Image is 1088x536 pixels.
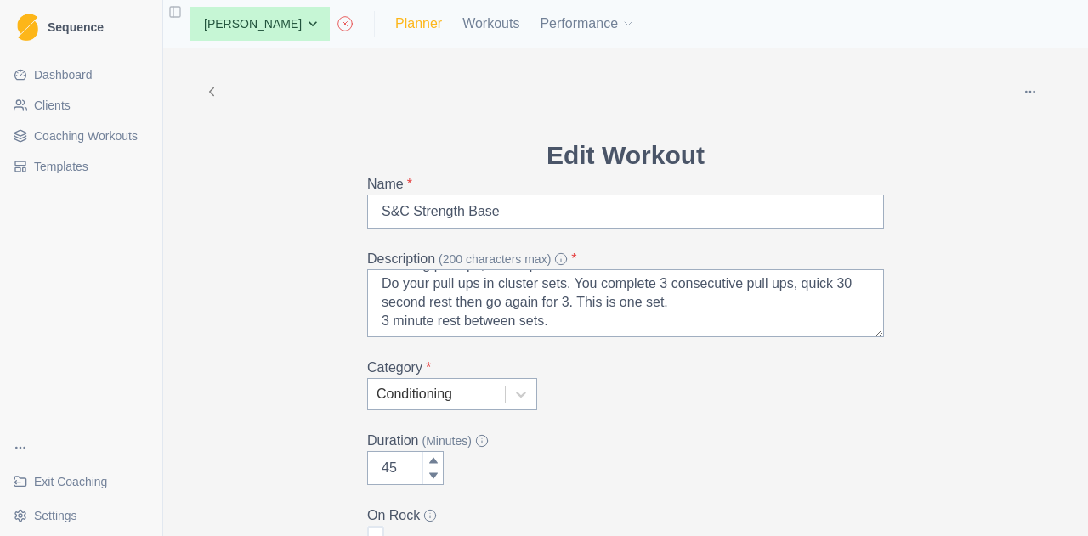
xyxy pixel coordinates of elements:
[7,502,156,529] button: Settings
[367,505,874,526] legend: On Rock
[7,92,156,119] a: Clients
[367,358,874,378] label: Category
[34,473,107,490] span: Exit Coaching
[367,195,884,229] input: Fingerboard - Max Hangs
[7,7,156,48] a: LogoSequence
[7,122,156,150] a: Coaching Workouts
[395,14,442,34] a: Planner
[7,61,156,88] a: Dashboard
[34,158,88,175] span: Templates
[7,153,156,180] a: Templates
[462,14,519,34] a: Workouts
[367,431,874,451] label: Duration
[367,451,444,485] input: 120
[17,14,38,42] img: Logo
[34,97,71,114] span: Clients
[367,249,874,269] label: Description
[367,136,884,174] p: Edit Workout
[34,66,93,83] span: Dashboard
[7,468,156,495] a: Exit Coaching
[439,251,551,268] span: (200 characters max)
[540,7,635,41] button: Performance
[422,432,471,450] span: (Minutes)
[48,21,104,33] span: Sequence
[367,174,874,195] label: Name
[34,127,138,144] span: Coaching Workouts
